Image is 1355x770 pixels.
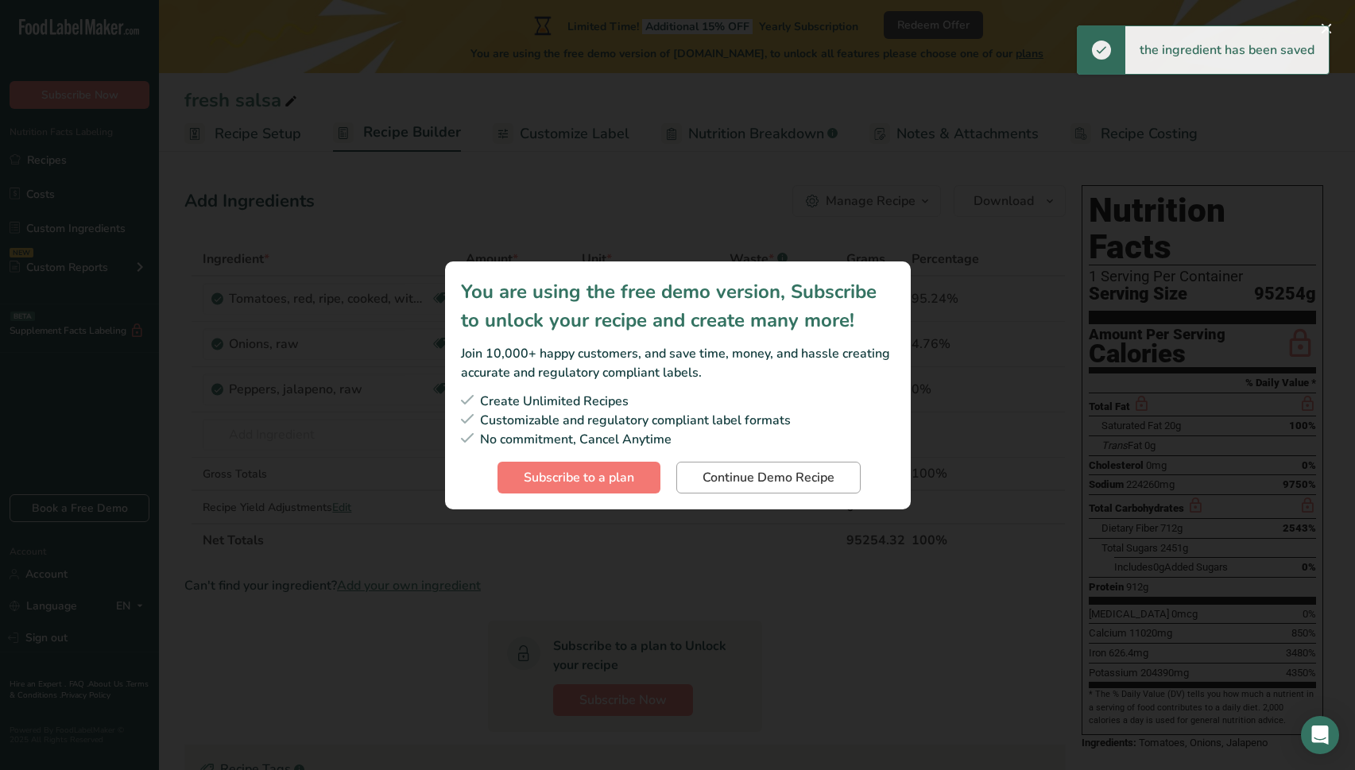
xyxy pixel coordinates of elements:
[461,344,895,382] div: Join 10,000+ happy customers, and save time, money, and hassle creating accurate and regulatory c...
[703,468,834,487] span: Continue Demo Recipe
[676,462,861,493] button: Continue Demo Recipe
[461,392,895,411] div: Create Unlimited Recipes
[524,468,634,487] span: Subscribe to a plan
[461,430,895,449] div: No commitment, Cancel Anytime
[1301,716,1339,754] div: Open Intercom Messenger
[461,411,895,430] div: Customizable and regulatory compliant label formats
[497,462,660,493] button: Subscribe to a plan
[461,277,895,335] div: You are using the free demo version, Subscribe to unlock your recipe and create many more!
[1125,26,1329,74] div: the ingredient has been saved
